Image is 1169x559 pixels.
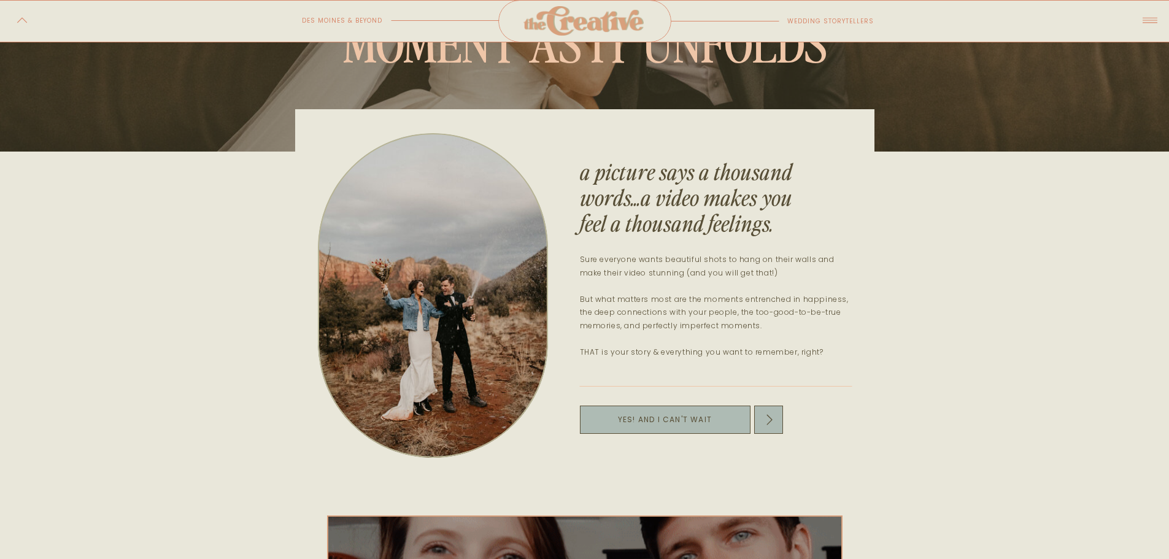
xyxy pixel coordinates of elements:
p: A PICTURE SAYS A THOUSAND WORDS...A VIDEO MAKES YOU FEEL A THOUSAND FEELINGS. [580,158,816,237]
p: Sure everyone wants beautiful shots to hang on their walls and make their video stunning (and you... [580,253,852,358]
a: yes! And i can't wait [594,415,736,425]
p: wedding storytellers [787,15,892,28]
p: des moines & beyond [268,15,382,26]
